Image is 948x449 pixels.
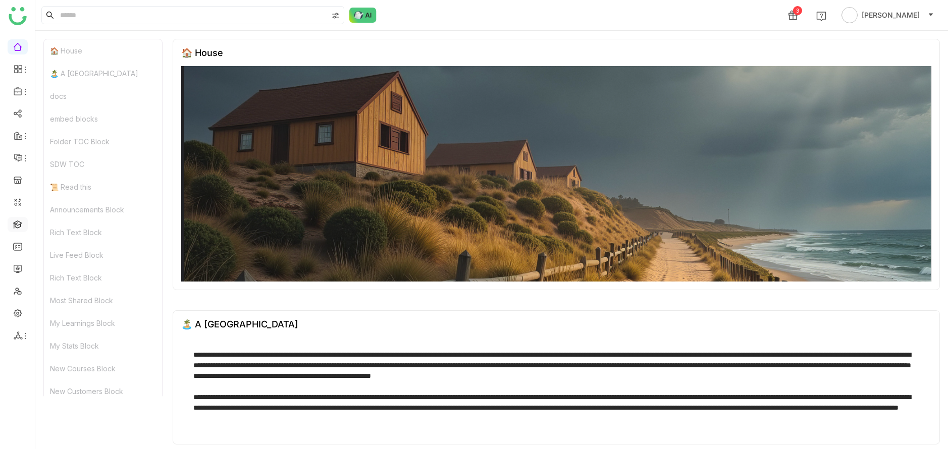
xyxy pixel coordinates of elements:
div: My Stats Block [44,334,162,357]
div: New Customers Block [44,380,162,403]
div: Rich Text Block [44,221,162,244]
div: My Learnings Block [44,312,162,334]
div: Most Shared Block [44,289,162,312]
img: avatar [841,7,858,23]
div: 🏝️ A [GEOGRAPHIC_DATA] [44,62,162,85]
span: [PERSON_NAME] [862,10,920,21]
div: Announcements Block [44,198,162,221]
button: [PERSON_NAME] [839,7,936,23]
div: New Courses Block [44,357,162,380]
div: Rich Text Block [44,266,162,289]
div: docs [44,85,162,107]
div: Live Feed Block [44,244,162,266]
div: embed blocks [44,107,162,130]
img: help.svg [816,11,826,21]
img: 68553b2292361c547d91f02a [181,66,931,282]
div: 🏠 House [44,39,162,62]
div: 🏝️ A [GEOGRAPHIC_DATA] [181,319,298,329]
img: ask-buddy-normal.svg [349,8,377,23]
div: 🏠 House [181,47,223,58]
img: logo [9,7,27,25]
div: 3 [793,6,802,15]
img: search-type.svg [332,12,340,20]
div: SDW TOC [44,153,162,176]
div: 📜 Read this [44,176,162,198]
div: Folder TOC Block [44,130,162,153]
